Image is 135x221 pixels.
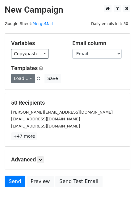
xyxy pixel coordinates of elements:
[11,124,80,128] small: [EMAIL_ADDRESS][DOMAIN_NAME]
[89,20,130,27] span: Daily emails left: 50
[44,74,61,83] button: Save
[11,132,37,140] a: +47 more
[11,74,35,83] a: Load...
[72,40,124,47] h5: Email column
[11,110,113,115] small: [PERSON_NAME][EMAIL_ADDRESS][DOMAIN_NAME]
[27,176,54,187] a: Preview
[11,49,49,59] a: Copy/paste...
[55,176,102,187] a: Send Test Email
[11,117,80,121] small: [EMAIL_ADDRESS][DOMAIN_NAME]
[11,65,38,71] a: Templates
[5,176,25,187] a: Send
[11,156,124,163] h5: Advanced
[89,21,130,26] a: Daily emails left: 50
[32,21,53,26] a: MergeMail
[11,40,63,47] h5: Variables
[5,21,53,26] small: Google Sheet:
[5,5,130,15] h2: New Campaign
[11,99,124,106] h5: 50 Recipients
